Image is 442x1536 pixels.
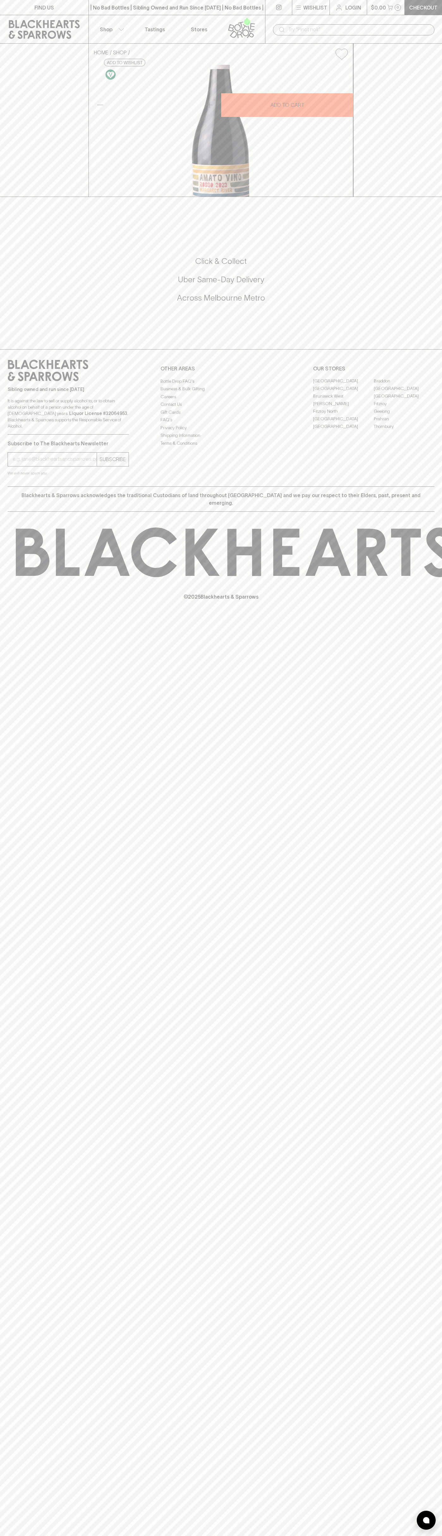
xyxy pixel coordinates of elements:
[8,398,129,429] p: It is against the law to sell or supply alcohol to, or to obtain alcohol on behalf of a person un...
[113,50,127,55] a: SHOP
[100,455,126,463] p: SUBSCRIBE
[8,231,434,337] div: Call to action block
[221,93,353,117] button: ADD TO CART
[313,400,374,408] a: [PERSON_NAME]
[374,400,434,408] a: Fitzroy
[288,25,429,35] input: Try "Pinot noir"
[160,377,282,385] a: Bottle Drop FAQ's
[160,365,282,372] p: OTHER AREAS
[94,50,108,55] a: HOME
[8,256,434,266] h5: Click & Collect
[106,70,116,80] img: Vegan
[409,4,438,11] p: Checkout
[104,59,145,66] button: Add to wishlist
[270,101,304,109] p: ADD TO CART
[160,393,282,400] a: Careers
[374,408,434,415] a: Geelong
[97,453,129,466] button: SUBSCRIBE
[313,365,434,372] p: OUR STORES
[423,1517,429,1523] img: bubble-icon
[145,26,165,33] p: Tastings
[13,454,97,464] input: e.g. jane@blackheartsandsparrows.com.au
[34,4,54,11] p: FIND US
[303,4,327,11] p: Wishlist
[133,15,177,43] a: Tastings
[100,26,112,33] p: Shop
[313,423,374,430] a: [GEOGRAPHIC_DATA]
[8,440,129,447] p: Subscribe to The Blackhearts Newsletter
[333,46,350,62] button: Add to wishlist
[374,377,434,385] a: Braddon
[8,293,434,303] h5: Across Melbourne Metro
[313,408,374,415] a: Fitzroy North
[160,439,282,447] a: Terms & Conditions
[160,432,282,439] a: Shipping Information
[89,65,353,197] img: 41696.png
[313,385,374,393] a: [GEOGRAPHIC_DATA]
[191,26,207,33] p: Stores
[160,385,282,393] a: Business & Bulk Gifting
[160,401,282,408] a: Contact Us
[374,393,434,400] a: [GEOGRAPHIC_DATA]
[371,4,386,11] p: $0.00
[177,15,221,43] a: Stores
[69,411,127,416] strong: Liquor License #32064953
[313,415,374,423] a: [GEOGRAPHIC_DATA]
[374,423,434,430] a: Thornbury
[160,424,282,431] a: Privacy Policy
[397,6,399,9] p: 0
[313,393,374,400] a: Brunswick West
[8,274,434,285] h5: Uber Same-Day Delivery
[8,386,129,393] p: Sibling owned and run since [DATE]
[12,491,430,507] p: Blackhearts & Sparrows acknowledges the traditional Custodians of land throughout [GEOGRAPHIC_DAT...
[160,408,282,416] a: Gift Cards
[374,415,434,423] a: Prahran
[160,416,282,424] a: FAQ's
[374,385,434,393] a: [GEOGRAPHIC_DATA]
[104,68,117,81] a: Made without the use of any animal products.
[313,377,374,385] a: [GEOGRAPHIC_DATA]
[89,15,133,43] button: Shop
[345,4,361,11] p: Login
[8,470,129,476] p: We will never spam you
